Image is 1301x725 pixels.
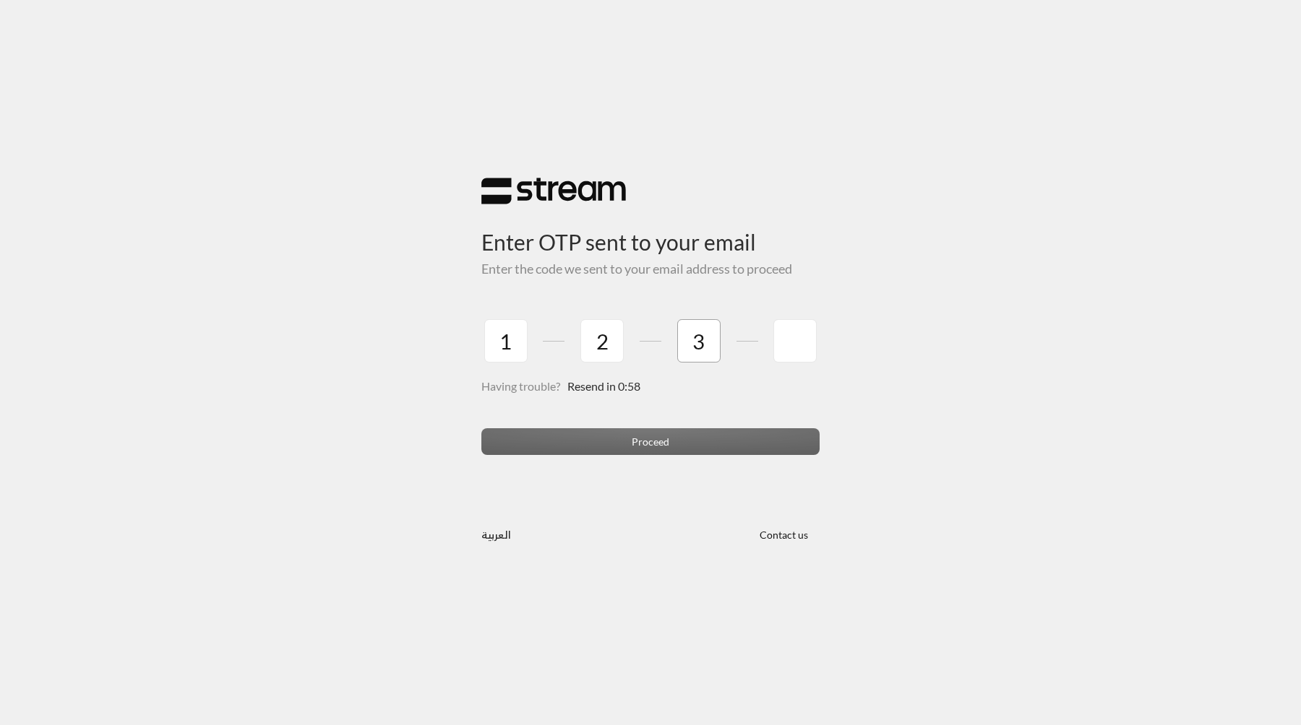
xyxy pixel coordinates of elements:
span: Resend in 0:58 [567,379,640,393]
h5: Enter the code we sent to your email address to proceed [481,261,820,277]
span: Having trouble? [481,379,560,393]
a: العربية [481,521,511,547]
img: Stream Logo [481,177,626,205]
a: Contact us [747,529,820,541]
h3: Enter OTP sent to your email [481,205,820,255]
button: Contact us [747,521,820,547]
